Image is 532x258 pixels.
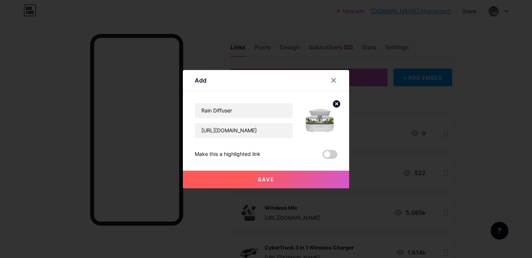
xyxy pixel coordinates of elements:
[195,123,293,138] input: URL
[183,171,349,188] button: Save
[258,176,274,182] span: Save
[302,103,337,138] img: link_thumbnail
[195,76,207,85] div: Add
[195,150,260,159] div: Make this a highlighted link
[195,103,293,118] input: Title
